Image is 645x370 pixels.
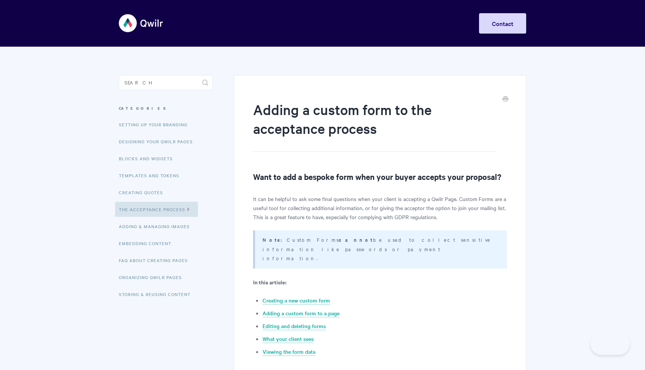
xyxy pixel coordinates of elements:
[253,194,507,221] p: It can be helpful to ask some final questions when your client is accepting a Qwilr Page. Custom ...
[115,202,198,217] a: The Acceptance Process
[253,100,496,152] h1: Adding a custom form to the acceptance process
[263,236,287,243] strong: Note:
[119,253,193,268] a: FAQ About Creating Pages
[590,332,630,355] iframe: Toggle Customer Support
[502,95,508,104] a: Print this Article
[263,348,315,356] a: Viewing the form data
[119,134,198,149] a: Designing Your Qwilr Pages
[119,168,185,183] a: Templates and Tokens
[253,170,507,183] h2: Want to add a bespoke form when your buyer accepts your proposal?
[119,185,169,200] a: Creating Quotes
[119,287,196,302] a: Storing & Reusing Content
[263,322,326,330] a: Editing and deleting forms
[119,9,164,37] img: Qwilr Help Center
[119,270,187,285] a: Organizing Qwilr Pages
[339,236,373,243] strong: cannot
[263,309,339,318] a: Adding a custom form to a page
[119,75,213,90] input: Search
[119,219,195,234] a: Adding & Managing Images
[119,236,177,251] a: Embedding Content
[263,235,498,263] p: Custom Forms be used to collect sensitive information like passwords or payment information.
[263,335,314,343] a: What your client sees
[479,13,526,34] a: Contact
[119,151,178,166] a: Blocks and Widgets
[253,278,286,286] strong: In this article:
[263,296,330,305] a: Creating a new custom form
[119,101,213,115] h3: Categories
[119,117,193,132] a: Setting up your Branding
